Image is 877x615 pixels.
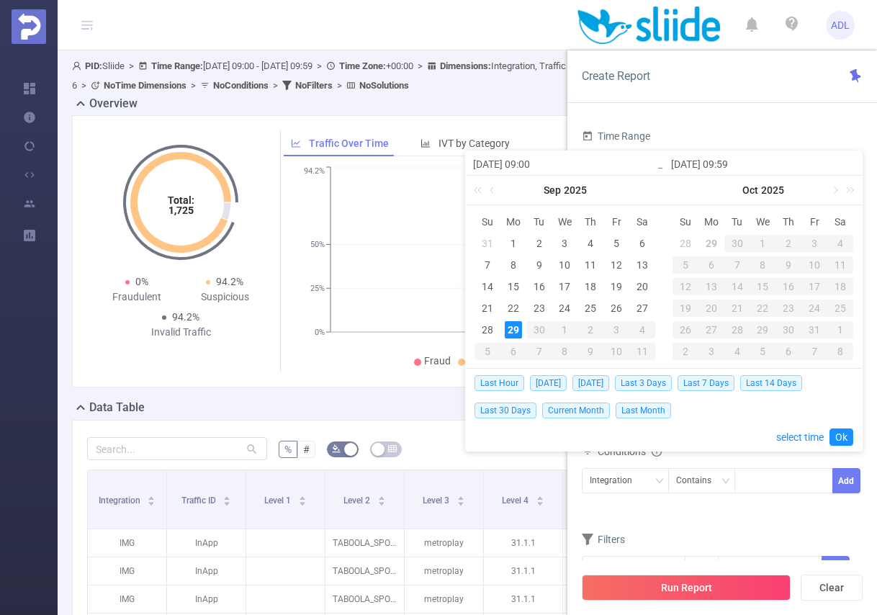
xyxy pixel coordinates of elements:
[750,343,776,360] div: 5
[536,500,544,504] i: icon: caret-down
[724,341,750,362] td: November 4, 2025
[582,575,791,601] button: Run Report
[693,557,708,580] div: ≥
[186,80,200,91] span: >
[750,278,776,295] div: 15
[309,138,389,149] span: Traffic Over Time
[801,233,827,254] td: October 3, 2025
[838,176,857,205] a: Next year (Control + right)
[526,254,552,276] td: September 9, 2025
[827,300,853,317] div: 25
[750,254,776,276] td: October 8, 2025
[487,176,500,205] a: Previous month (PageUp)
[582,256,599,274] div: 11
[216,276,243,287] span: 94.2%
[552,276,578,297] td: September 17, 2025
[673,215,698,228] span: Su
[310,284,325,293] tspan: 25%
[827,235,853,252] div: 4
[536,494,544,498] i: icon: caret-up
[315,328,325,337] tspan: 0%
[500,319,526,341] td: September 29, 2025
[12,9,46,44] img: Protected Media
[475,254,500,276] td: September 7, 2025
[556,256,573,274] div: 10
[608,300,625,317] div: 26
[359,80,409,91] b: No Solutions
[603,343,629,360] div: 10
[698,256,724,274] div: 6
[552,215,578,228] span: We
[724,276,750,297] td: October 14, 2025
[479,300,496,317] div: 21
[724,319,750,341] td: October 28, 2025
[526,297,552,319] td: September 23, 2025
[698,254,724,276] td: October 6, 2025
[698,319,724,341] td: October 27, 2025
[582,278,599,295] div: 18
[822,556,850,581] button: Add
[655,477,664,487] i: icon: down
[500,233,526,254] td: September 1, 2025
[556,235,573,252] div: 3
[801,575,863,601] button: Clear
[724,256,750,274] div: 7
[479,256,496,274] div: 7
[775,211,801,233] th: Thu
[475,297,500,319] td: September 21, 2025
[827,215,853,228] span: Sa
[500,276,526,297] td: September 15, 2025
[526,211,552,233] th: Tue
[577,297,603,319] td: September 25, 2025
[332,444,341,453] i: icon: bg-colors
[801,297,827,319] td: October 24, 2025
[475,211,500,233] th: Sun
[99,495,143,506] span: Integration
[552,233,578,254] td: September 3, 2025
[724,321,750,338] div: 28
[801,341,827,362] td: November 7, 2025
[828,176,841,205] a: Next month (PageDown)
[526,341,552,362] td: October 7, 2025
[93,289,181,305] div: Fraudulent
[500,215,526,228] span: Mo
[740,375,802,391] span: Last 14 Days
[750,341,776,362] td: November 5, 2025
[775,297,801,319] td: October 23, 2025
[147,494,156,503] div: Sort
[500,343,526,360] div: 6
[801,235,827,252] div: 3
[678,375,734,391] span: Last 7 Days
[775,321,801,338] div: 30
[505,300,522,317] div: 22
[168,205,194,216] tspan: 1,725
[775,235,801,252] div: 2
[339,60,386,71] b: Time Zone:
[801,319,827,341] td: October 31, 2025
[698,276,724,297] td: October 13, 2025
[801,215,827,228] span: Fr
[72,61,85,71] i: icon: user
[775,233,801,254] td: October 2, 2025
[151,60,203,71] b: Time Range:
[552,343,578,360] div: 8
[775,319,801,341] td: October 30, 2025
[673,211,698,233] th: Sun
[724,343,750,360] div: 4
[629,254,655,276] td: September 13, 2025
[673,319,698,341] td: October 26, 2025
[552,211,578,233] th: Wed
[673,343,698,360] div: 2
[673,233,698,254] td: September 28, 2025
[603,341,629,362] td: October 10, 2025
[616,403,671,418] span: Last Month
[284,444,292,455] span: %
[500,254,526,276] td: September 8, 2025
[698,321,724,338] div: 27
[552,254,578,276] td: September 10, 2025
[310,241,325,250] tspan: 50%
[526,321,552,338] div: 30
[673,256,698,274] div: 5
[801,343,827,360] div: 7
[556,278,573,295] div: 17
